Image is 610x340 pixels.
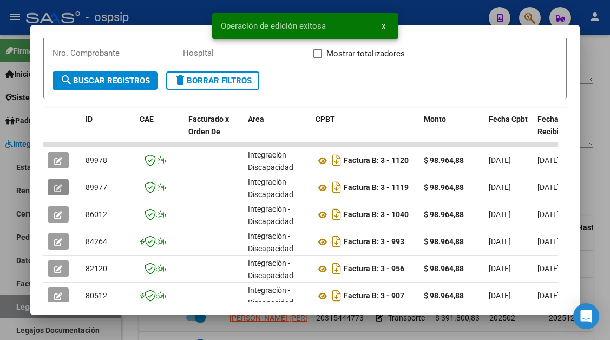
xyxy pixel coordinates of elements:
span: [DATE] [489,183,511,192]
span: Integración - Discapacidad [248,286,293,307]
span: [DATE] [537,237,560,246]
i: Descargar documento [330,152,344,169]
strong: $ 98.964,88 [424,156,464,165]
span: 89977 [86,183,107,192]
span: [DATE] [489,156,511,165]
span: Borrar Filtros [174,76,252,86]
datatable-header-cell: Fecha Cpbt [484,108,533,155]
span: Integración - Discapacidad [248,232,293,253]
i: Descargar documento [330,206,344,223]
span: Integración - Discapacidad [248,259,293,280]
span: Fecha Cpbt [489,115,528,123]
span: [DATE] [489,264,511,273]
span: Integración - Discapacidad [248,178,293,199]
datatable-header-cell: CAE [135,108,184,155]
span: 80512 [86,291,107,300]
button: Borrar Filtros [166,71,259,90]
span: Integración - Discapacidad [248,205,293,226]
div: Open Intercom Messenger [573,303,599,329]
span: [DATE] [537,156,560,165]
mat-icon: delete [174,74,187,87]
span: CPBT [316,115,335,123]
span: [DATE] [537,210,560,219]
datatable-header-cell: Monto [419,108,484,155]
span: [DATE] [489,210,511,219]
strong: Factura B: 3 - 1040 [344,211,409,219]
strong: $ 98.964,88 [424,291,464,300]
span: Operación de edición exitosa [221,21,326,31]
i: Descargar documento [330,260,344,277]
span: Monto [424,115,446,123]
span: Buscar Registros [60,76,150,86]
span: [DATE] [489,291,511,300]
datatable-header-cell: Area [244,108,311,155]
span: Fecha Recibido [537,115,568,136]
span: 86012 [86,210,107,219]
strong: Factura B: 3 - 1119 [344,184,409,192]
span: Area [248,115,264,123]
span: ID [86,115,93,123]
span: [DATE] [537,264,560,273]
button: x [373,16,394,36]
span: [DATE] [489,237,511,246]
span: x [382,21,385,31]
strong: Factura B: 3 - 956 [344,265,404,273]
i: Descargar documento [330,233,344,250]
span: 82120 [86,264,107,273]
strong: Factura B: 3 - 1120 [344,156,409,165]
span: 89978 [86,156,107,165]
strong: $ 98.964,88 [424,264,464,273]
strong: $ 98.964,88 [424,237,464,246]
mat-icon: search [60,74,73,87]
span: 84264 [86,237,107,246]
strong: Factura B: 3 - 907 [344,292,404,300]
strong: Factura B: 3 - 993 [344,238,404,246]
strong: $ 98.964,88 [424,183,464,192]
datatable-header-cell: Fecha Recibido [533,108,582,155]
strong: $ 98.964,88 [424,210,464,219]
span: Integración - Discapacidad [248,151,293,172]
span: [DATE] [537,291,560,300]
datatable-header-cell: CPBT [311,108,419,155]
button: Buscar Registros [53,71,158,90]
datatable-header-cell: ID [81,108,135,155]
span: [DATE] [537,183,560,192]
i: Descargar documento [330,287,344,304]
span: Facturado x Orden De [188,115,229,136]
datatable-header-cell: Facturado x Orden De [184,108,244,155]
span: Mostrar totalizadores [326,47,405,60]
i: Descargar documento [330,179,344,196]
span: CAE [140,115,154,123]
